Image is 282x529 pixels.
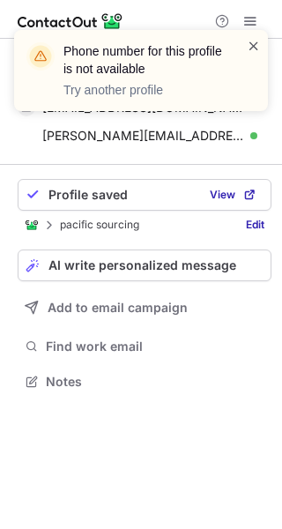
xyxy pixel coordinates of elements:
[18,250,271,281] button: AI write personalized message
[18,292,271,324] button: Add to email campaign
[18,334,271,359] button: Find work email
[48,188,128,202] span: Profile saved
[46,374,264,390] span: Notes
[48,301,188,315] span: Add to email campaign
[48,258,236,272] span: AI write personalized message
[239,216,271,234] a: Edit
[63,42,226,78] header: Phone number for this profile is not available
[63,81,226,99] p: Try another profile
[18,369,271,394] button: Notes
[18,179,271,211] button: Profile savedView
[46,339,264,354] span: Find work email
[18,11,123,32] img: ContactOut v5.3.10
[26,42,55,71] img: warning
[25,218,39,232] img: ContactOut
[60,219,139,231] p: pacific sourcing
[210,189,235,201] span: View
